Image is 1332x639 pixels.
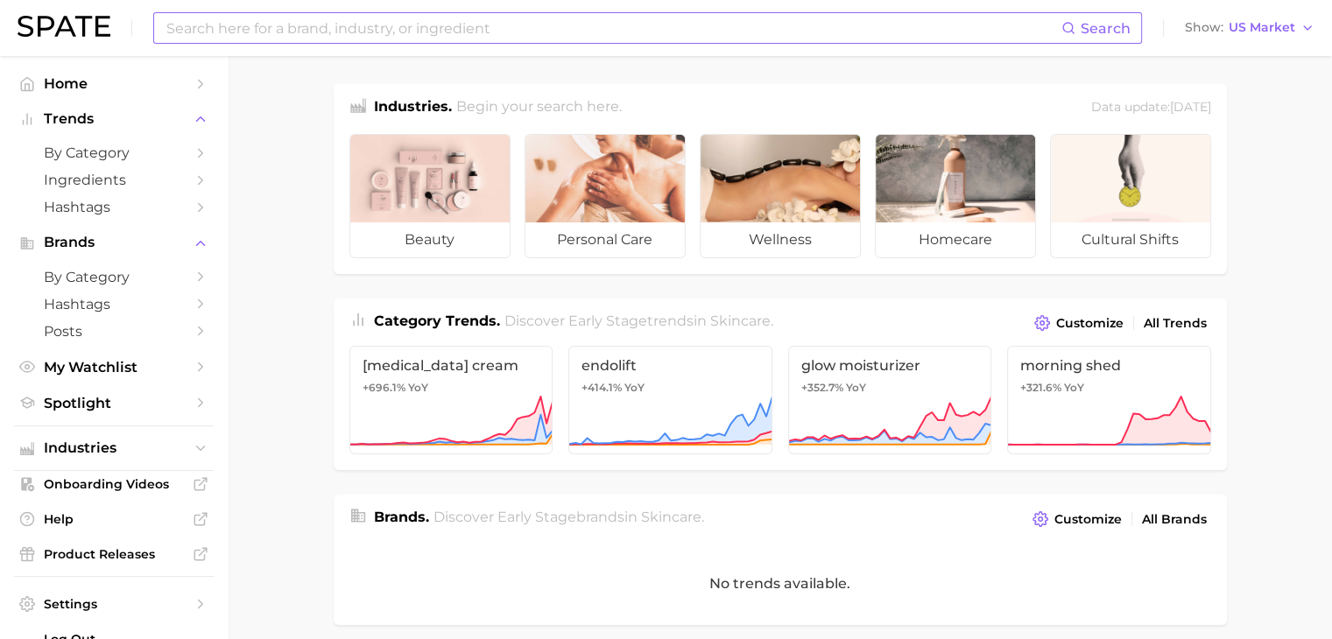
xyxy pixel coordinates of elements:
[581,381,622,394] span: +414.1%
[1054,512,1122,527] span: Customize
[14,229,214,256] button: Brands
[1020,381,1061,394] span: +321.6%
[44,144,184,161] span: by Category
[44,511,184,527] span: Help
[408,381,428,395] span: YoY
[44,199,184,215] span: Hashtags
[876,222,1035,257] span: homecare
[1030,311,1127,335] button: Customize
[44,359,184,376] span: My Watchlist
[44,235,184,250] span: Brands
[1229,23,1295,32] span: US Market
[14,166,214,193] a: Ingredients
[568,346,772,454] a: endolift+414.1% YoY
[44,440,184,456] span: Industries
[374,96,452,120] h1: Industries.
[165,13,1061,43] input: Search here for a brand, industry, or ingredient
[504,312,773,329] span: Discover Early Stage trends in .
[44,172,184,188] span: Ingredients
[14,139,214,166] a: by Category
[14,70,214,97] a: Home
[581,357,759,374] span: endolift
[350,222,510,257] span: beauty
[801,381,843,394] span: +352.7%
[14,435,214,461] button: Industries
[1051,222,1210,257] span: cultural shifts
[44,75,184,92] span: Home
[363,357,540,374] span: [MEDICAL_DATA] cream
[641,509,701,525] span: skincare
[363,381,405,394] span: +696.1%
[801,357,979,374] span: glow moisturizer
[1056,316,1124,331] span: Customize
[374,509,429,525] span: Brands .
[14,390,214,417] a: Spotlight
[700,134,861,258] a: wellness
[624,381,645,395] span: YoY
[349,134,511,258] a: beauty
[18,16,110,37] img: SPATE
[1007,346,1211,454] a: morning shed+321.6% YoY
[44,111,184,127] span: Trends
[44,323,184,340] span: Posts
[44,296,184,312] span: Hashtags
[44,269,184,285] span: by Category
[334,542,1227,625] div: No trends available.
[456,96,622,120] h2: Begin your search here.
[1091,96,1211,120] div: Data update: [DATE]
[1081,20,1131,37] span: Search
[349,346,553,454] a: [MEDICAL_DATA] cream+696.1% YoY
[14,291,214,318] a: Hashtags
[1028,507,1125,531] button: Customize
[374,312,500,329] span: Category Trends .
[1020,357,1198,374] span: morning shed
[701,222,860,257] span: wellness
[433,509,704,525] span: Discover Early Stage brands in .
[44,476,184,492] span: Onboarding Videos
[14,263,214,291] a: by Category
[14,506,214,532] a: Help
[1144,316,1207,331] span: All Trends
[1139,312,1211,335] a: All Trends
[14,591,214,617] a: Settings
[44,596,184,612] span: Settings
[44,395,184,411] span: Spotlight
[14,318,214,345] a: Posts
[1180,17,1319,39] button: ShowUS Market
[1064,381,1084,395] span: YoY
[525,222,685,257] span: personal care
[14,193,214,221] a: Hashtags
[710,312,771,329] span: skincare
[1138,508,1211,531] a: All Brands
[788,346,992,454] a: glow moisturizer+352.7% YoY
[875,134,1036,258] a: homecare
[846,381,866,395] span: YoY
[14,541,214,567] a: Product Releases
[14,471,214,497] a: Onboarding Videos
[14,106,214,132] button: Trends
[44,546,184,562] span: Product Releases
[14,354,214,381] a: My Watchlist
[525,134,686,258] a: personal care
[1185,23,1223,32] span: Show
[1142,512,1207,527] span: All Brands
[1050,134,1211,258] a: cultural shifts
